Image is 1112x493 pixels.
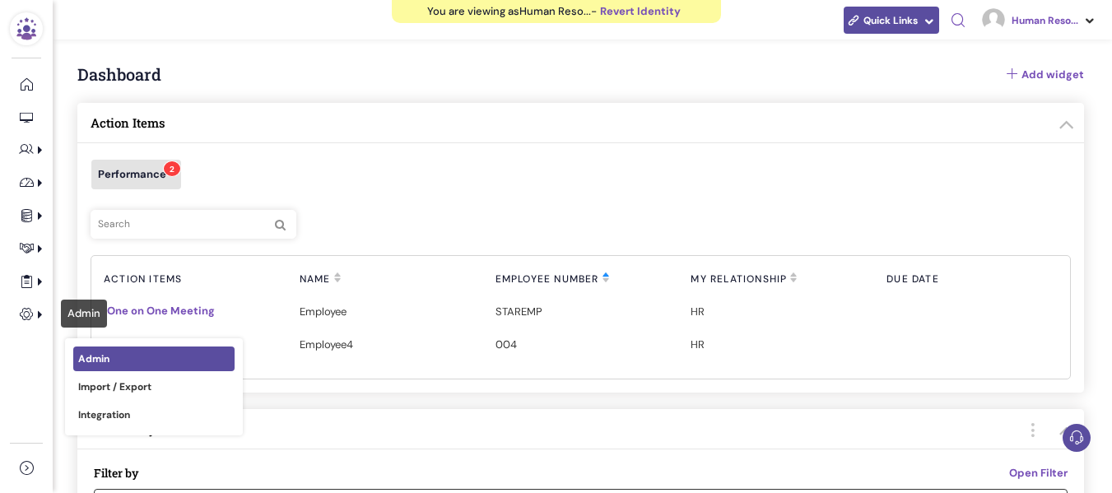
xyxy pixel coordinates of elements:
small: 2 [163,160,181,177]
a: Quick Links [844,7,939,34]
img: Photo [982,8,1005,31]
td: HR [678,328,874,362]
label: Filter by [94,466,139,481]
a: Open Filter [1009,466,1068,481]
img: Engage [1063,424,1091,452]
span: Human Reso... [1012,12,1078,29]
a: Revert Identity [597,4,685,20]
h4: Action Items [77,103,1084,143]
td: 004 [483,328,679,362]
input: Search [91,211,295,235]
th: Employee Number [483,264,679,295]
span: Human Reso... [519,4,591,18]
td: Employee4 [287,328,483,362]
a: Add widget [1007,67,1084,82]
span: Import / Export [78,380,151,393]
a: Photo Human Reso... [977,7,1101,33]
td: HR [678,295,874,329]
img: Logo [14,16,39,41]
a: Integration [73,402,235,427]
a: Performance [91,160,181,189]
th: My Relationship [678,264,874,295]
span: Admin [78,352,109,365]
th: Name [287,264,483,295]
td: Employee [287,295,483,329]
a: Admin [73,346,235,371]
span: Integration [78,408,130,421]
a: One on One Meeting [104,304,275,321]
h1: Dashboard [77,39,161,103]
td: STAREMP [483,295,679,329]
h4: Process Cycle Status [77,409,1084,449]
th: Action Items [91,264,287,295]
a: Import / Export [73,374,235,399]
span: Admin [67,306,100,320]
span: Quick Links [863,12,918,32]
th: Due Date [874,264,1070,295]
